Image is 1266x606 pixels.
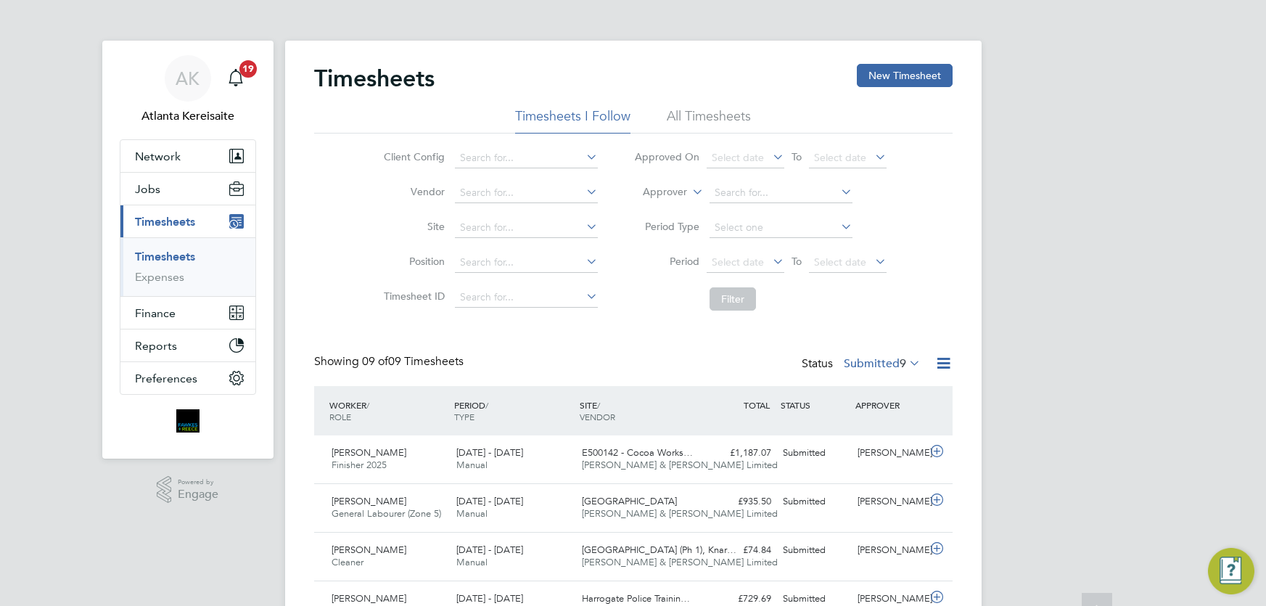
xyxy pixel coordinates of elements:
label: Approver [622,185,687,200]
input: Search for... [455,183,598,203]
span: Manual [456,556,488,568]
label: Site [379,220,445,233]
input: Search for... [455,218,598,238]
button: Engage Resource Center [1208,548,1254,594]
div: PERIOD [451,392,576,430]
span: Powered by [178,476,218,488]
span: Preferences [135,372,197,385]
label: Vendor [379,185,445,198]
span: 09 Timesheets [362,354,464,369]
span: E500142 - Cocoa Works… [582,446,693,459]
a: Expenses [135,270,184,284]
nav: Main navigation [102,41,274,459]
span: Finisher 2025 [332,459,387,471]
span: To [787,147,806,166]
span: [PERSON_NAME] [332,446,406,459]
div: [PERSON_NAME] [852,441,927,465]
label: Position [379,255,445,268]
span: 19 [239,60,257,78]
span: [PERSON_NAME] [332,592,406,605]
span: [DATE] - [DATE] [456,544,523,556]
div: [PERSON_NAME] [852,539,927,562]
span: Harrogate Police Trainin… [582,592,690,605]
span: [PERSON_NAME] [332,544,406,556]
span: Select date [814,151,866,164]
a: 19 [221,55,250,102]
span: [GEOGRAPHIC_DATA] (Ph 1), Knar… [582,544,736,556]
span: Cleaner [332,556,363,568]
span: / [366,399,369,411]
button: Preferences [120,362,255,394]
span: ROLE [329,411,351,422]
button: Timesheets [120,205,255,237]
div: £935.50 [702,490,777,514]
div: Timesheets [120,237,255,296]
div: Submitted [777,441,852,465]
span: [DATE] - [DATE] [456,592,523,605]
button: Filter [710,287,756,311]
span: VENDOR [580,411,615,422]
span: [PERSON_NAME] & [PERSON_NAME] Limited [582,556,778,568]
span: TOTAL [744,399,770,411]
span: Atlanta Kereisaite [120,107,256,125]
a: AKAtlanta Kereisaite [120,55,256,125]
span: Engage [178,488,218,501]
input: Select one [710,218,852,238]
div: Showing [314,354,466,369]
span: [PERSON_NAME] [332,495,406,507]
label: Approved On [634,150,699,163]
li: All Timesheets [667,107,751,134]
img: bromak-logo-retina.png [176,409,200,433]
input: Search for... [455,287,598,308]
span: To [787,252,806,271]
span: AK [176,69,200,88]
span: [PERSON_NAME] & [PERSON_NAME] Limited [582,459,778,471]
div: £1,187.07 [702,441,777,465]
span: 09 of [362,354,388,369]
a: Powered byEngage [157,476,218,504]
span: TYPE [454,411,474,422]
button: New Timesheet [857,64,953,87]
a: Timesheets [135,250,195,263]
div: Submitted [777,539,852,562]
span: [PERSON_NAME] & [PERSON_NAME] Limited [582,507,778,520]
div: Status [802,354,924,374]
div: WORKER [326,392,451,430]
span: / [597,399,600,411]
span: Finance [135,306,176,320]
span: Select date [814,255,866,269]
input: Search for... [710,183,852,203]
button: Network [120,140,255,172]
span: Jobs [135,182,160,196]
span: 9 [900,356,906,371]
span: Select date [712,151,764,164]
span: Timesheets [135,215,195,229]
span: [GEOGRAPHIC_DATA] [582,495,677,507]
label: Client Config [379,150,445,163]
span: Manual [456,507,488,520]
a: Go to home page [120,409,256,433]
span: [DATE] - [DATE] [456,446,523,459]
span: Select date [712,255,764,269]
button: Jobs [120,173,255,205]
label: Period [634,255,699,268]
input: Search for... [455,148,598,168]
span: Network [135,150,181,163]
label: Submitted [844,356,921,371]
label: Timesheet ID [379,290,445,303]
div: £74.84 [702,539,777,562]
li: Timesheets I Follow [515,107,630,134]
div: STATUS [777,392,852,418]
span: / [485,399,488,411]
div: Submitted [777,490,852,514]
button: Reports [120,329,255,361]
button: Finance [120,297,255,329]
div: SITE [576,392,702,430]
label: Period Type [634,220,699,233]
span: General Labourer (Zone 5) [332,507,441,520]
span: Reports [135,339,177,353]
div: APPROVER [852,392,927,418]
h2: Timesheets [314,64,435,93]
span: Manual [456,459,488,471]
span: [DATE] - [DATE] [456,495,523,507]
